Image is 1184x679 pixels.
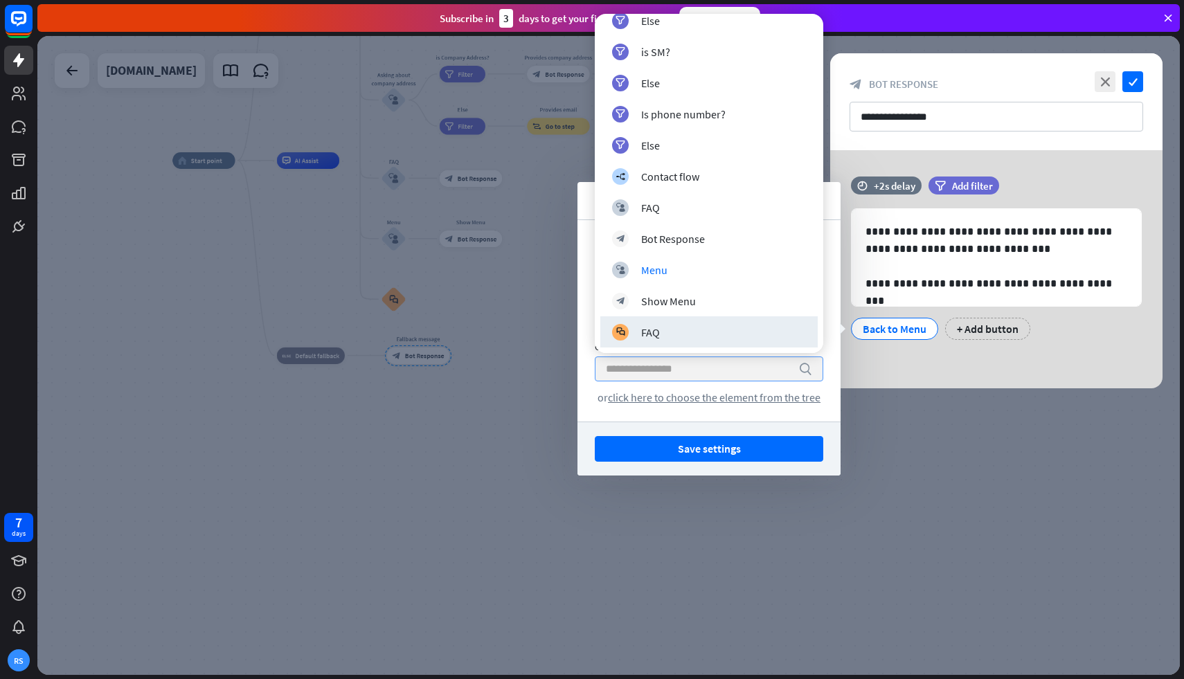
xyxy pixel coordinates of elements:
div: FAQ [641,201,660,215]
div: + Add button [945,318,1030,340]
i: filter [616,78,625,87]
i: builder_tree [616,172,625,181]
i: block_user_input [616,265,625,274]
div: Bot Response [641,232,705,246]
div: or [595,390,823,404]
div: Is phone number? [641,107,726,121]
div: +2s delay [874,179,915,192]
i: filter [616,109,625,118]
div: Contact flow [641,170,699,183]
a: 7 days [4,513,33,542]
span: Bot Response [869,78,938,91]
div: Subscribe now [679,7,760,29]
div: is SM? [641,45,670,59]
i: check [1122,71,1143,92]
div: Show Menu [641,294,696,308]
i: block_bot_response [616,296,625,305]
button: Save settings [595,436,823,462]
div: Else [641,14,660,28]
div: Back to Menu [863,318,926,339]
div: 3 [499,9,513,28]
span: click here to choose the element from the tree [608,390,820,404]
div: RS [8,649,30,671]
div: Subscribe in days to get your first month for $1 [440,9,668,28]
div: Else [641,138,660,152]
i: search [798,362,812,376]
div: days [12,529,26,538]
i: filter [616,47,625,56]
i: block_bot_response [850,78,862,91]
div: Else [641,76,660,90]
div: Go to [595,341,823,353]
span: Add filter [952,179,993,192]
i: filter [616,141,625,150]
i: close [1095,71,1115,92]
i: filter [616,16,625,25]
i: time [857,181,868,190]
i: block_bot_response [616,234,625,243]
div: 7 [15,516,22,529]
i: block_user_input [616,203,625,212]
i: filter [935,181,946,191]
div: Menu [641,263,667,277]
div: FAQ [641,325,660,339]
i: block_faq [616,327,625,336]
button: Open LiveChat chat widget [11,6,53,47]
